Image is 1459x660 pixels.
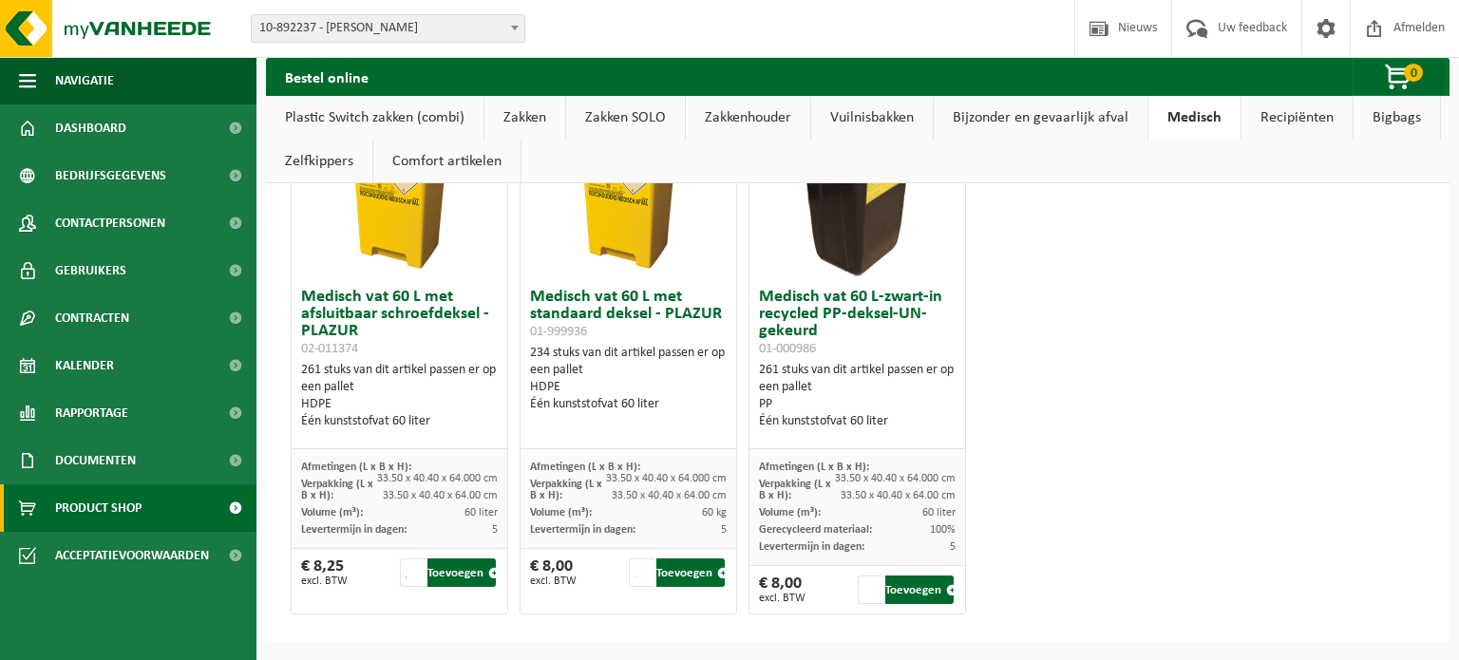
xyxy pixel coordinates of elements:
span: 100% [930,524,956,536]
span: 33.50 x 40.40 x 64.00 cm [383,490,498,501]
span: excl. BTW [530,575,577,587]
span: Verpakking (L x B x H): [301,479,373,501]
span: 60 liter [464,507,498,519]
a: Vuilnisbakken [811,96,933,140]
h3: Medisch vat 60 L-zwart-in recycled PP-deksel-UN-gekeurd [759,289,956,357]
span: Levertermijn in dagen: [301,524,407,536]
a: Bigbags [1354,96,1440,140]
a: Comfort artikelen [373,140,521,183]
span: Volume (m³): [530,507,592,519]
span: Levertermijn in dagen: [530,524,635,536]
div: 234 stuks van dit artikel passen er op een pallet [530,345,727,413]
a: Zakkenhouder [686,96,810,140]
span: 33.50 x 40.40 x 64.000 cm [606,473,727,484]
span: 01-000986 [759,342,816,356]
img: 01-999936 [534,89,724,279]
span: Afmetingen (L x B x H): [301,462,411,473]
div: PP [759,396,956,413]
div: HDPE [301,396,498,413]
span: Bedrijfsgegevens [55,152,166,199]
span: Gebruikers [55,247,126,294]
span: Navigatie [55,57,114,104]
span: 0 [1404,64,1423,82]
span: 10-892237 - WAELKENS ISABEL - ZWEVEGEM [252,15,524,42]
span: 01-999936 [530,325,587,339]
span: Dashboard [55,104,126,152]
button: Toevoegen [427,558,496,587]
img: 02-011374 [305,89,495,279]
span: Volume (m³): [301,507,363,519]
div: 261 stuks van dit artikel passen er op een pallet [759,362,956,430]
a: Zakken [484,96,565,140]
span: Afmetingen (L x B x H): [530,462,640,473]
a: Zelfkippers [266,140,372,183]
button: Toevoegen [656,558,725,587]
a: Recipiënten [1241,96,1353,140]
span: 60 liter [922,507,956,519]
div: HDPE [530,379,727,396]
button: Toevoegen [885,575,954,604]
span: Product Shop [55,484,142,532]
span: Acceptatievoorwaarden [55,532,209,579]
span: Kalender [55,342,114,389]
span: Documenten [55,437,136,484]
span: Verpakking (L x B x H): [530,479,602,501]
span: 5 [950,541,956,553]
h3: Medisch vat 60 L met afsluitbaar schroefdeksel - PLAZUR [301,289,498,357]
div: Één kunststofvat 60 liter [530,396,727,413]
span: Contactpersonen [55,199,165,247]
span: Volume (m³): [759,507,821,519]
input: 1 [400,558,426,587]
a: Zakken SOLO [566,96,685,140]
div: € 8,00 [759,575,805,604]
span: 5 [492,524,498,536]
input: 1 [629,558,654,587]
span: 10-892237 - WAELKENS ISABEL - ZWEVEGEM [251,14,525,43]
span: 33.50 x 40.40 x 64.000 cm [835,473,956,484]
span: excl. BTW [301,575,348,587]
span: 02-011374 [301,342,358,356]
img: 01-000986 [763,89,953,279]
h2: Bestel online [266,58,388,95]
h3: Medisch vat 60 L met standaard deksel - PLAZUR [530,289,727,340]
a: Medisch [1148,96,1241,140]
span: 33.50 x 40.40 x 64.00 cm [612,490,727,501]
span: Contracten [55,294,129,342]
span: Rapportage [55,389,128,437]
span: 5 [721,524,727,536]
div: € 8,00 [530,558,577,587]
button: 0 [1353,58,1448,96]
input: 1 [858,575,883,604]
div: € 8,25 [301,558,348,587]
span: 60 kg [702,507,727,519]
span: Afmetingen (L x B x H): [759,462,869,473]
span: 33.50 x 40.40 x 64.000 cm [377,473,498,484]
span: 33.50 x 40.40 x 64.00 cm [841,490,956,501]
a: Bijzonder en gevaarlijk afval [934,96,1147,140]
span: excl. BTW [759,593,805,604]
a: Plastic Switch zakken (combi) [266,96,483,140]
div: Één kunststofvat 60 liter [301,413,498,430]
span: Verpakking (L x B x H): [759,479,831,501]
span: Levertermijn in dagen: [759,541,864,553]
span: Gerecycleerd materiaal: [759,524,872,536]
div: 261 stuks van dit artikel passen er op een pallet [301,362,498,430]
div: Één kunststofvat 60 liter [759,413,956,430]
